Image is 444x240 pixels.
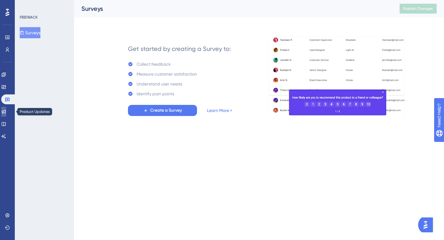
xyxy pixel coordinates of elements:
div: Collect feedback [137,60,171,68]
div: FEEDBACK [20,15,38,20]
a: Learn More > [207,107,232,114]
iframe: UserGuiding AI Assistant Launcher [418,216,437,234]
div: Surveys [81,4,384,13]
span: Create a Survey [150,107,182,114]
span: Publish Changes [403,6,433,11]
button: Surveys [20,27,40,38]
div: Measure customer satisfaction [137,70,197,78]
button: Create a Survey [128,105,197,116]
div: Get started by creating a Survey to: [128,44,231,53]
span: Need Help? [14,2,39,9]
button: Publish Changes [400,4,437,14]
img: b81bf5b5c10d0e3e90f664060979471a.gif [269,37,405,119]
div: Understand user needs [137,80,182,88]
div: Identify pain points [137,90,174,97]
